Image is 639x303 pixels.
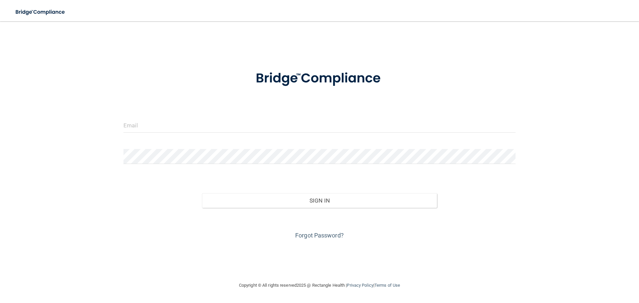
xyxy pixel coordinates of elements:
[374,283,400,288] a: Terms of Use
[242,61,397,96] img: bridge_compliance_login_screen.278c3ca4.svg
[198,275,441,296] div: Copyright © All rights reserved 2025 @ Rectangle Health | |
[295,232,344,239] a: Forgot Password?
[123,118,516,133] input: Email
[202,193,437,208] button: Sign In
[347,283,373,288] a: Privacy Policy
[10,5,71,19] img: bridge_compliance_login_screen.278c3ca4.svg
